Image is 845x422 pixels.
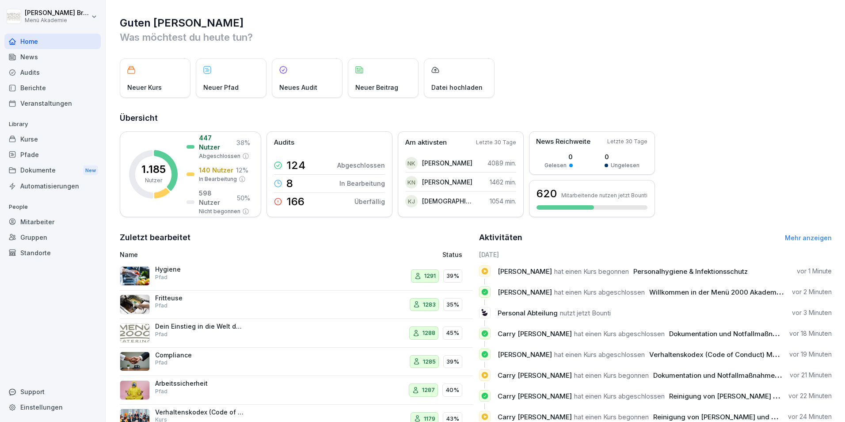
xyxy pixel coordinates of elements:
[4,162,101,179] a: DokumenteNew
[423,300,436,309] p: 1283
[4,230,101,245] div: Gruppen
[498,392,572,400] span: Carry [PERSON_NAME]
[498,267,552,276] span: [PERSON_NAME]
[4,34,101,49] a: Home
[120,348,473,376] a: CompliancePfad128539%
[424,272,436,280] p: 1291
[127,83,162,92] p: Neuer Kurs
[498,309,558,317] span: Personal Abteilung
[537,186,557,201] h3: 620
[785,234,832,242] a: Mehr anzeigen
[120,323,150,343] img: wqxkok33wadzd5klxy6nhlik.png
[120,16,832,30] h1: Guten [PERSON_NAME]
[669,330,840,338] span: Dokumentation und Notfallmaßnahmen bei Fritteusen
[554,350,645,359] span: hat einen Kurs abgeschlossen
[605,152,639,161] p: 0
[4,117,101,131] p: Library
[422,196,473,206] p: [DEMOGRAPHIC_DATA][PERSON_NAME]
[574,392,665,400] span: hat einen Kurs abgeschlossen
[476,138,516,146] p: Letzte 30 Tage
[498,288,552,296] span: [PERSON_NAME]
[797,267,832,276] p: vor 1 Minute
[792,288,832,296] p: vor 2 Minuten
[236,138,250,147] p: 38 %
[792,308,832,317] p: vor 3 Minuten
[120,291,473,319] a: FritteusePfad128335%
[554,288,645,296] span: hat einen Kurs abgeschlossen
[199,207,240,215] p: Nicht begonnen
[4,65,101,80] a: Audits
[286,196,305,207] p: 166
[498,350,552,359] span: [PERSON_NAME]
[155,273,167,281] p: Pfad
[544,152,573,161] p: 0
[633,267,748,276] span: Personalhygiene & Infektionsschutz
[789,350,832,359] p: vor 19 Minuten
[355,83,398,92] p: Neuer Beitrag
[155,330,167,338] p: Pfad
[4,131,101,147] a: Kurse
[120,380,150,400] img: q4sqv7mlyvifhw23vdoza0ik.png
[155,408,244,416] p: Verhaltenskodex (Code of Conduct) Menü 2000
[237,193,250,203] p: 50 %
[790,371,832,380] p: vor 21 Minuten
[199,152,240,160] p: Abgeschlossen
[4,245,101,261] a: Standorte
[4,80,101,96] div: Berichte
[4,200,101,214] p: People
[4,384,101,399] div: Support
[405,157,418,169] div: NK
[653,371,824,380] span: Dokumentation und Notfallmaßnahmen bei Fritteusen
[4,49,101,65] a: News
[560,309,611,317] span: nutzt jetzt Bounti
[4,399,101,415] div: Einstellungen
[199,188,234,207] p: 598 Nutzer
[4,96,101,111] div: Veranstaltungen
[354,197,385,206] p: Überfällig
[446,272,459,280] p: 39%
[442,250,462,259] p: Status
[479,231,522,244] h2: Aktivitäten
[544,161,567,169] p: Gelesen
[4,214,101,230] a: Mitarbeiter
[199,133,234,152] p: 447 Nutzer
[120,295,150,314] img: pbizark1n1rfoj522dehoix3.png
[199,165,233,175] p: 140 Nutzer
[405,195,418,207] div: KJ
[120,30,832,44] p: Was möchtest du heute tun?
[145,176,162,184] p: Nutzer
[490,196,516,206] p: 1054 min.
[479,250,832,259] h6: [DATE]
[120,376,473,405] a: ArbeitssicherheitPfad128740%
[4,178,101,194] a: Automatisierungen
[155,265,244,273] p: Hygiene
[607,138,647,146] p: Letzte 30 Tage
[4,147,101,162] div: Pfade
[155,359,167,367] p: Pfad
[574,371,649,380] span: hat einen Kurs begonnen
[155,387,167,395] p: Pfad
[422,386,435,395] p: 1287
[25,9,89,17] p: [PERSON_NAME] Bruns
[561,192,647,199] p: Mitarbeitende nutzen jetzt Bounti
[337,161,385,170] p: Abgeschlossen
[199,175,237,183] p: In Bearbeitung
[4,162,101,179] div: Dokumente
[554,267,629,276] span: hat einen Kurs begonnen
[120,231,473,244] h2: Zuletzt bearbeitet
[120,262,473,291] a: HygienePfad129139%
[120,112,832,124] h2: Übersicht
[649,288,818,296] span: Willkommen in der Menü 2000 Akademie mit Bounti!
[25,17,89,23] p: Menü Akademie
[487,158,516,168] p: 4089 min.
[155,322,244,330] p: Dein Einstieg in die Welt der Menü 2000 Akademie
[83,165,98,176] div: New
[405,138,447,148] p: Am aktivsten
[446,329,459,338] p: 45%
